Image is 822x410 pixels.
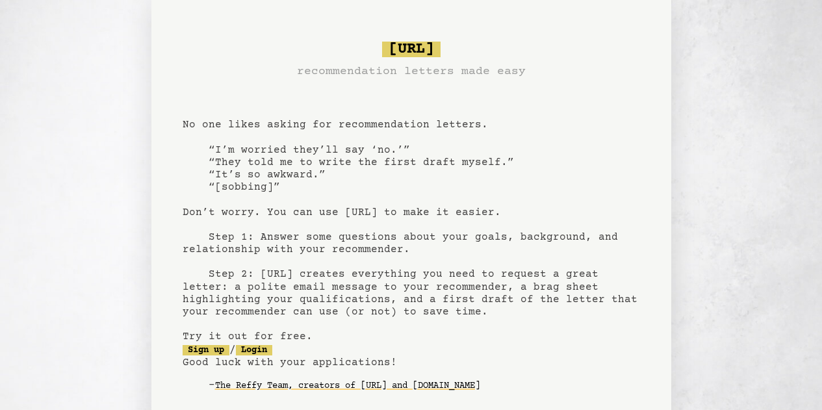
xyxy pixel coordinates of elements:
div: - [209,379,640,392]
h3: recommendation letters made easy [297,62,526,81]
span: [URL] [382,42,441,57]
a: The Reffy Team, creators of [URL] and [DOMAIN_NAME] [215,376,480,396]
a: Login [236,345,272,355]
a: Sign up [183,345,229,355]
